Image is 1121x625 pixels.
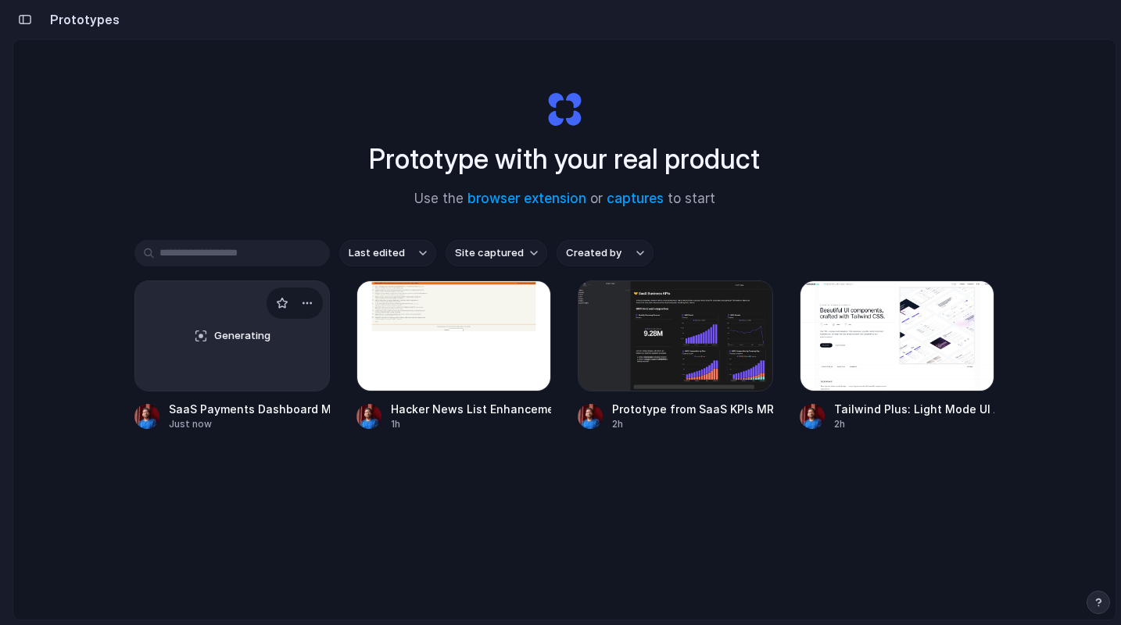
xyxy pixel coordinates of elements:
a: captures [607,191,664,206]
div: Just now [169,417,330,431]
h2: Prototypes [44,10,120,29]
button: Last edited [339,240,436,266]
a: GeneratingSaaS Payments Dashboard ModelJust now [134,280,330,431]
a: browser extension [467,191,586,206]
h1: Prototype with your real product [369,138,760,180]
div: Prototype from SaaS KPIs MRR Trend and Composition [612,401,773,417]
a: Prototype from SaaS KPIs MRR Trend and CompositionPrototype from SaaS KPIs MRR Trend and Composit... [578,280,773,431]
span: Generating [214,328,270,344]
div: Hacker News List Enhancement [391,401,552,417]
div: 1h [391,417,552,431]
div: Tailwind Plus: Light Mode UI Adjustments [834,401,995,417]
a: Hacker News List EnhancementHacker News List Enhancement1h [356,280,552,431]
span: Created by [566,245,621,261]
button: Site captured [446,240,547,266]
span: Last edited [349,245,405,261]
span: Use the or to start [414,189,715,209]
div: 2h [834,417,995,431]
button: Created by [557,240,654,266]
div: SaaS Payments Dashboard Model [169,401,330,417]
a: Tailwind Plus: Light Mode UI AdjustmentsTailwind Plus: Light Mode UI Adjustments2h [800,280,995,431]
div: 2h [612,417,773,431]
span: Site captured [455,245,524,261]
